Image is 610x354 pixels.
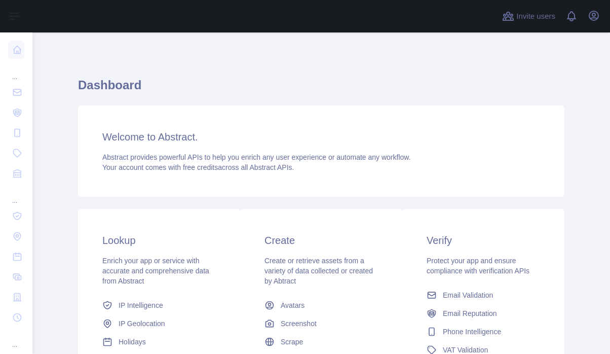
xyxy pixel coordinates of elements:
[183,163,218,171] span: free credits
[8,61,24,81] div: ...
[8,329,24,349] div: ...
[119,300,163,310] span: IP Intelligence
[427,257,529,275] span: Protect your app and ensure compliance with verification APIs
[8,185,24,205] div: ...
[260,296,382,314] a: Avatars
[102,257,209,285] span: Enrich your app or service with accurate and comprehensive data from Abstract
[119,337,146,347] span: Holidays
[102,130,540,144] h3: Welcome to Abstract.
[516,11,555,22] span: Invite users
[98,296,220,314] a: IP Intelligence
[281,337,303,347] span: Scrape
[443,327,501,337] span: Phone Intelligence
[102,233,216,247] h3: Lookup
[260,333,382,351] a: Scrape
[260,314,382,333] a: Screenshot
[443,290,493,300] span: Email Validation
[98,314,220,333] a: IP Geolocation
[423,323,544,341] a: Phone Intelligence
[119,318,165,329] span: IP Geolocation
[98,333,220,351] a: Holidays
[281,300,304,310] span: Avatars
[443,308,497,318] span: Email Reputation
[423,304,544,323] a: Email Reputation
[281,318,317,329] span: Screenshot
[102,163,294,171] span: Your account comes with across all Abstract APIs.
[500,8,557,24] button: Invite users
[78,77,564,101] h1: Dashboard
[264,257,373,285] span: Create or retrieve assets from a variety of data collected or created by Abtract
[264,233,378,247] h3: Create
[102,153,411,161] span: Abstract provides powerful APIs to help you enrich any user experience or automate any workflow.
[427,233,540,247] h3: Verify
[423,286,544,304] a: Email Validation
